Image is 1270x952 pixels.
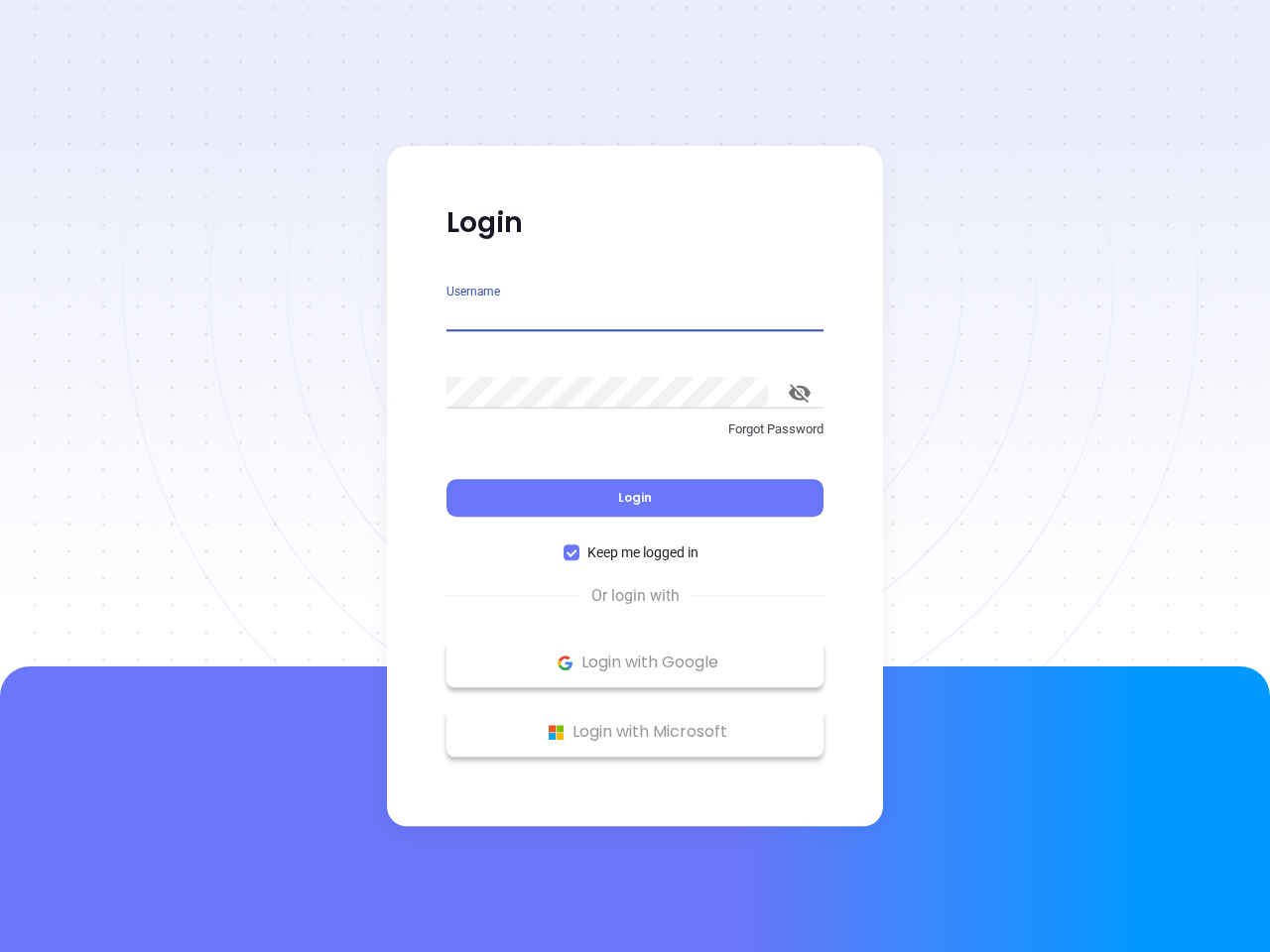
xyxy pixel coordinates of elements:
[446,286,500,297] label: Username
[456,717,814,747] p: Login with Microsoft
[776,369,824,416] button: toggle password visibility
[579,541,706,563] span: Keep me logged in
[446,479,824,517] button: Login
[446,205,824,241] p: Login
[553,651,577,675] img: Google Logo
[446,419,824,439] p: Forgot Password
[446,638,824,687] button: Google Logo Login with Google
[618,489,652,506] span: Login
[544,720,569,745] img: Microsoft Logo
[446,707,824,757] button: Microsoft Logo Login with Microsoft
[581,584,690,608] span: Or login with
[446,419,824,455] a: Forgot Password
[456,648,814,677] p: Login with Google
